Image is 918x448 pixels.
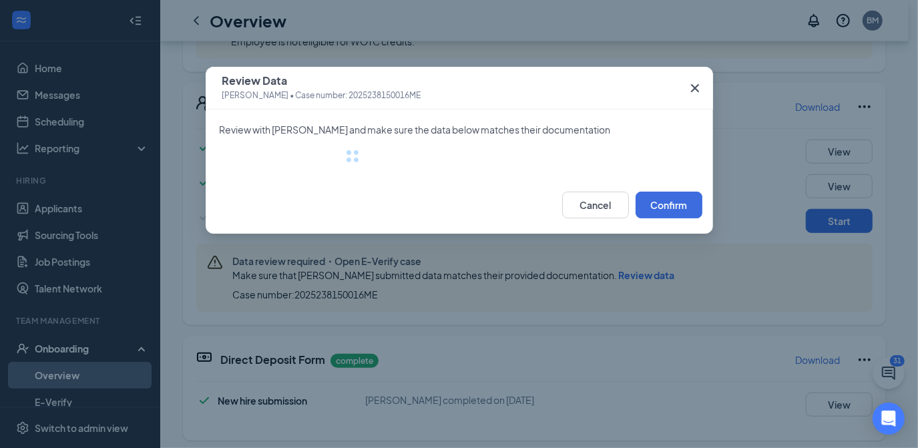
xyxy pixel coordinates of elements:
button: Cancel [562,192,629,218]
span: [PERSON_NAME] • Case number: 2025238150016ME [222,89,421,102]
svg: Cross [687,80,703,96]
button: Confirm [636,192,702,218]
span: Review Data [222,74,421,87]
div: Open Intercom Messenger [873,403,905,435]
span: Review with [PERSON_NAME] and make sure the data below matches their documentation [219,123,700,136]
button: Close [677,67,713,109]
